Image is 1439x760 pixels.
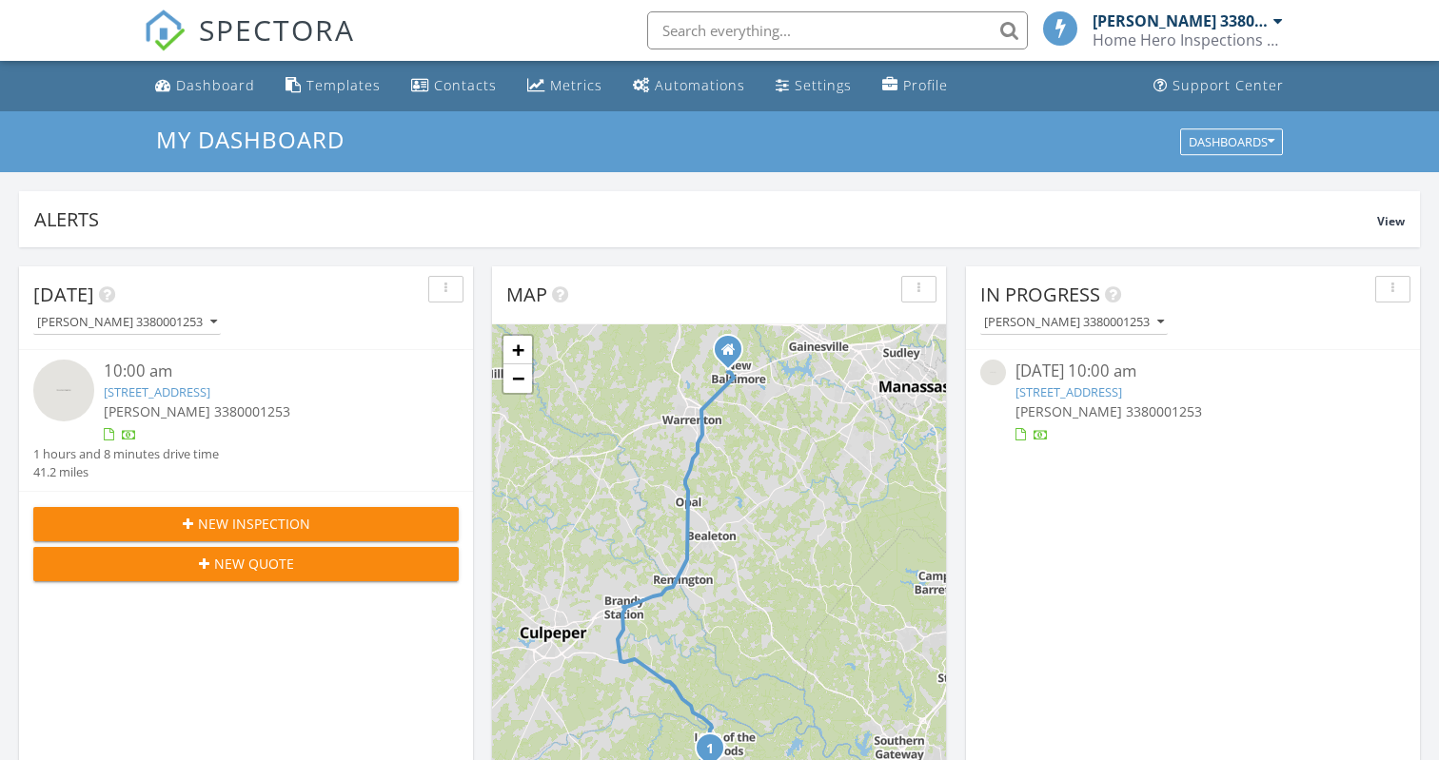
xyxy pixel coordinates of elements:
span: [PERSON_NAME] 3380001253 [104,402,290,420]
div: 1 hours and 8 minutes drive time [33,445,219,463]
div: Templates [306,76,381,94]
button: [PERSON_NAME] 3380001253 [980,310,1168,336]
a: Zoom out [503,364,532,393]
a: Settings [768,68,859,104]
a: SPECTORA [144,26,355,66]
img: streetview [980,360,1006,385]
a: 10:00 am [STREET_ADDRESS] [PERSON_NAME] 3380001253 1 hours and 8 minutes drive time 41.2 miles [33,360,459,481]
div: [PERSON_NAME] 3380001253 [984,316,1164,329]
div: 6595 Chesapeake Pl, Warrenton VA 20187 [728,349,739,361]
a: Metrics [520,68,610,104]
div: Automations [655,76,745,94]
button: [PERSON_NAME] 3380001253 [33,310,221,336]
button: Dashboards [1180,128,1283,155]
span: SPECTORA [199,10,355,49]
span: My Dashboard [156,124,345,155]
div: Metrics [550,76,602,94]
a: Templates [278,68,388,104]
span: View [1377,213,1405,229]
img: streetview [33,360,94,420]
span: [PERSON_NAME] 3380001253 [1015,402,1202,420]
div: Alerts [34,206,1377,232]
span: New Inspection [198,514,310,534]
div: 41.2 miles [33,463,219,481]
i: 1 [706,743,714,756]
a: Dashboard [148,68,263,104]
a: [STREET_ADDRESS] [1015,383,1122,400]
a: Automations (Basic) [625,68,753,104]
button: New Inspection [33,507,459,541]
a: [STREET_ADDRESS] [104,383,210,400]
div: 502 Monticello Cir, Locust Grove, VA 22508 [710,748,721,759]
div: Profile [903,76,948,94]
div: Dashboard [176,76,255,94]
div: [PERSON_NAME] 3380001253 [37,316,217,329]
div: [PERSON_NAME] 3380001253 [1093,11,1269,30]
input: Search everything... [647,11,1028,49]
div: [DATE] 10:00 am [1015,360,1370,383]
img: The Best Home Inspection Software - Spectora [144,10,186,51]
a: Support Center [1146,68,1291,104]
a: Contacts [404,68,504,104]
span: [DATE] [33,282,94,307]
div: Support Center [1173,76,1284,94]
span: New Quote [214,554,294,574]
div: Dashboards [1189,135,1274,148]
div: Home Hero Inspections LLC - VA LIC. 3380001253 [1093,30,1283,49]
div: Contacts [434,76,497,94]
div: Settings [795,76,852,94]
button: New Quote [33,547,459,581]
span: In Progress [980,282,1100,307]
span: Map [506,282,547,307]
div: 10:00 am [104,360,423,383]
a: Company Profile [875,68,956,104]
a: Zoom in [503,336,532,364]
a: [DATE] 10:00 am [STREET_ADDRESS] [PERSON_NAME] 3380001253 [980,360,1406,444]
